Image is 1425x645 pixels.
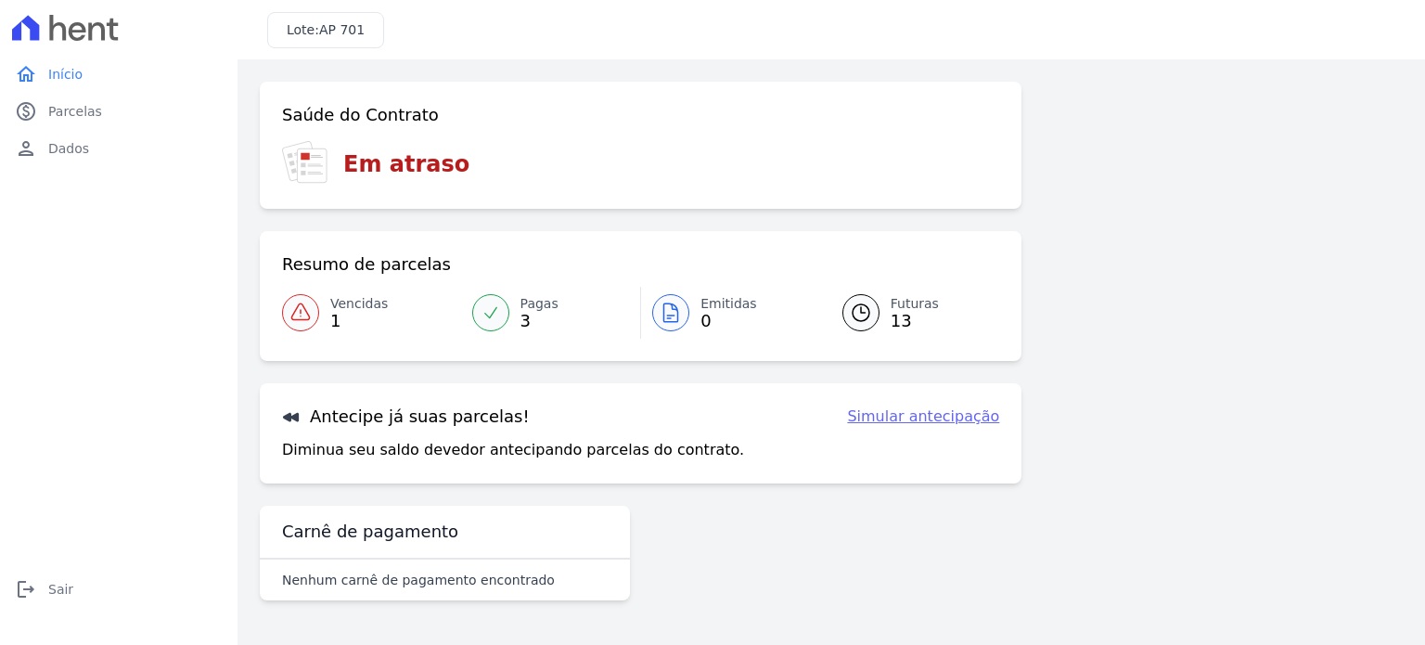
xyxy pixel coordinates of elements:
h3: Saúde do Contrato [282,104,439,126]
span: Parcelas [48,102,102,121]
h3: Carnê de pagamento [282,521,458,543]
h3: Em atraso [343,148,469,181]
i: home [15,63,37,85]
span: Dados [48,139,89,158]
a: paidParcelas [7,93,230,130]
span: 1 [330,314,388,329]
p: Diminua seu saldo devedor antecipando parcelas do contrato. [282,439,744,461]
a: personDados [7,130,230,167]
span: Futuras [891,294,939,314]
i: person [15,137,37,160]
h3: Antecipe já suas parcelas! [282,406,530,428]
span: Vencidas [330,294,388,314]
i: logout [15,578,37,600]
a: homeInício [7,56,230,93]
h3: Lote: [287,20,365,40]
a: Futuras 13 [820,287,1000,339]
span: Sair [48,580,73,599]
a: Vencidas 1 [282,287,461,339]
a: Simular antecipação [847,406,999,428]
span: Emitidas [700,294,757,314]
p: Nenhum carnê de pagamento encontrado [282,571,555,589]
span: Início [48,65,83,84]
a: logoutSair [7,571,230,608]
a: Pagas 3 [461,287,641,339]
span: 0 [700,314,757,329]
span: Pagas [520,294,558,314]
a: Emitidas 0 [641,287,820,339]
span: 13 [891,314,939,329]
i: paid [15,100,37,123]
h3: Resumo de parcelas [282,253,451,276]
span: AP 701 [319,22,365,37]
span: 3 [520,314,558,329]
